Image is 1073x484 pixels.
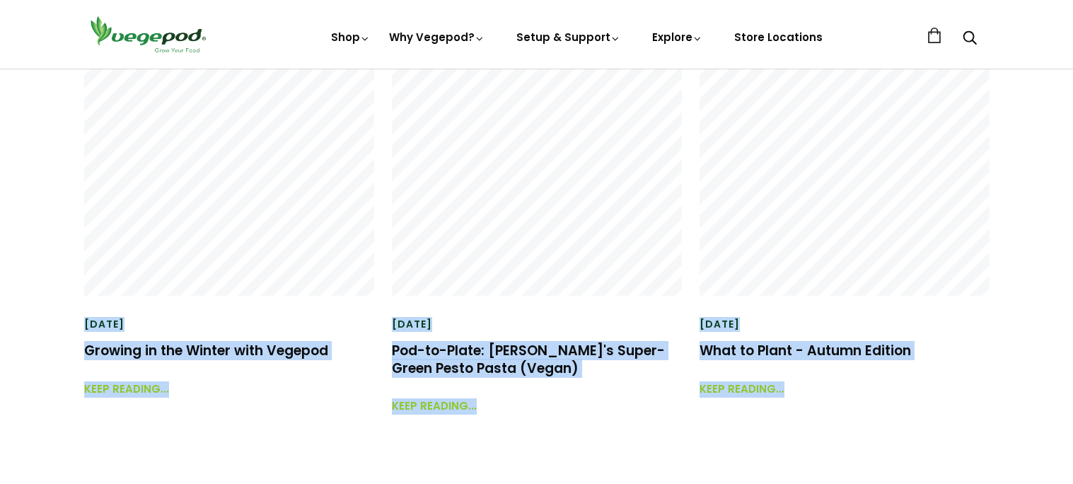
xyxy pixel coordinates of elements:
[700,317,740,332] time: [DATE]
[84,367,169,398] a: Keep reading...
[331,30,371,45] a: Shop
[392,341,665,378] a: Pod-to-Plate: [PERSON_NAME]'s Super-Green Pesto Pasta (Vegan)
[734,30,823,45] a: Store Locations
[84,341,328,360] a: Growing in the Winter with Vegepod
[84,14,211,54] img: Vegepod
[84,317,124,332] time: [DATE]
[392,317,432,332] time: [DATE]
[700,341,911,360] a: What to Plant - Autumn Edition
[652,30,703,45] a: Explore
[389,30,485,45] a: Why Vegepod?
[392,384,477,415] a: Keep reading...
[516,30,621,45] a: Setup & Support
[700,367,784,398] a: Keep reading...
[963,32,977,47] a: Search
